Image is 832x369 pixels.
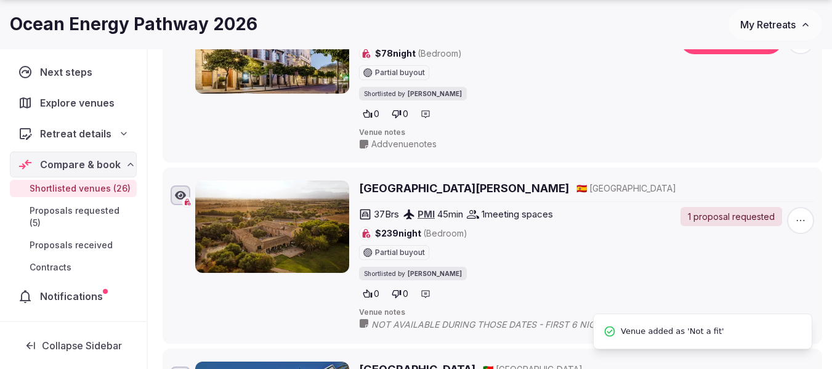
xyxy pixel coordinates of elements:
[30,239,113,251] span: Proposals received
[42,339,122,352] span: Collapse Sidebar
[621,324,724,339] span: Venue added as 'Not a fit'
[40,126,111,141] span: Retreat details
[740,18,796,31] span: My Retreats
[10,283,137,309] a: Notifications
[388,105,412,123] button: 0
[359,87,467,100] div: Shortlisted by
[40,157,121,172] span: Compare & book
[375,227,467,240] span: $239 night
[408,89,462,98] span: [PERSON_NAME]
[388,285,412,302] button: 0
[359,267,467,280] div: Shortlisted by
[437,208,463,221] span: 45 min
[374,288,379,300] span: 0
[423,228,467,238] span: (Bedroom)
[30,182,131,195] span: Shortlisted venues (26)
[40,95,119,110] span: Explore venues
[371,138,437,150] span: Add venue notes
[576,183,587,193] span: 🇪🇸
[10,202,137,232] a: Proposals requested (5)
[375,47,462,60] span: $78 night
[418,48,462,59] span: (Bedroom)
[418,208,435,220] a: PMI
[40,289,108,304] span: Notifications
[359,105,383,123] button: 0
[589,182,676,195] span: [GEOGRAPHIC_DATA]
[681,207,782,227] a: 1 proposal requested
[408,269,462,278] span: [PERSON_NAME]
[40,65,97,79] span: Next steps
[359,128,814,138] span: Venue notes
[10,180,137,197] a: Shortlisted venues (26)
[10,332,137,359] button: Collapse Sidebar
[375,249,425,256] span: Partial buyout
[10,90,137,116] a: Explore venues
[576,182,587,195] button: 🇪🇸
[195,180,349,273] img: Casal Santa Eulàlia Hotel & Restaurant
[403,288,408,300] span: 0
[10,12,257,36] h1: Ocean Energy Pathway 2026
[30,261,71,274] span: Contracts
[371,318,780,331] span: NOT AVAILABLE DURING THOSE DATES - FIRST 6 NIGHTS AVAILABLE AT THE END OF APRIL
[30,205,132,229] span: Proposals requested (5)
[359,180,569,196] a: [GEOGRAPHIC_DATA][PERSON_NAME]
[729,9,822,40] button: My Retreats
[482,208,553,221] span: 1 meeting spaces
[10,259,137,276] a: Contracts
[359,285,383,302] button: 0
[10,59,137,85] a: Next steps
[374,108,379,120] span: 0
[403,108,408,120] span: 0
[10,237,137,254] a: Proposals received
[359,307,814,318] span: Venue notes
[374,208,399,221] span: 37 Brs
[375,69,425,76] span: Partial buyout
